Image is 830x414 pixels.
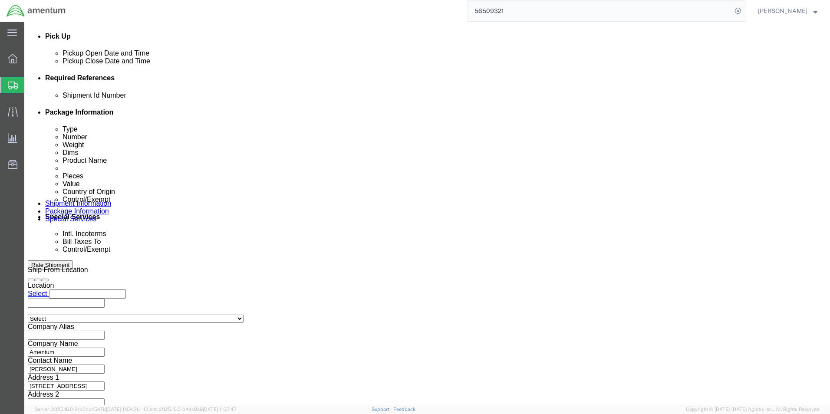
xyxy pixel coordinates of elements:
span: Client: 2025.16.0-b4dc8a9 [144,407,237,412]
span: Copyright © [DATE]-[DATE] Agistix Inc., All Rights Reserved [686,406,820,413]
a: Feedback [393,407,415,412]
button: [PERSON_NAME] [758,6,818,16]
a: Support [372,407,393,412]
span: Server: 2025.16.0-21b0bc45e7b [35,407,140,412]
iframe: FS Legacy Container [24,22,830,405]
img: logo [6,4,66,17]
span: [DATE] 11:37:47 [203,407,237,412]
input: Search for shipment number, reference number [468,0,732,21]
span: [DATE] 11:54:36 [106,407,140,412]
span: Claudia Fernandez [758,6,807,16]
